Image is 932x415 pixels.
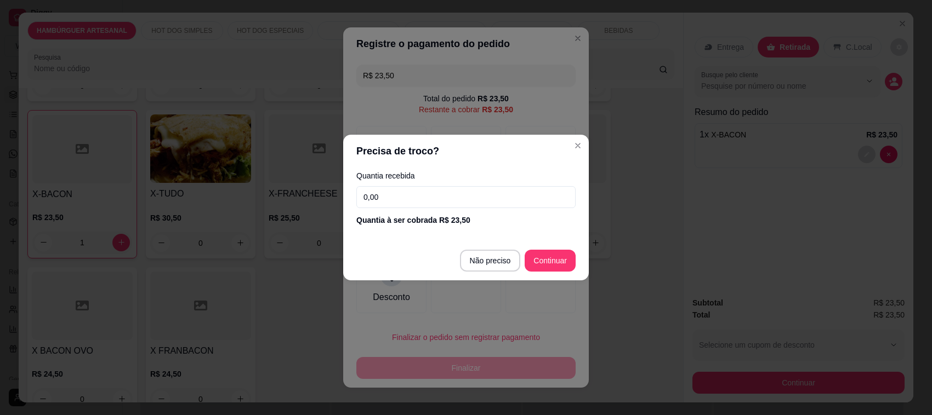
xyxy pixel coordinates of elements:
label: Quantia recebida [356,172,576,180]
button: Close [569,137,587,154]
div: Quantia à ser cobrada R$ 23,50 [356,215,576,226]
header: Precisa de troco? [343,135,589,168]
button: Não preciso [460,250,521,272]
button: Continuar [525,250,576,272]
